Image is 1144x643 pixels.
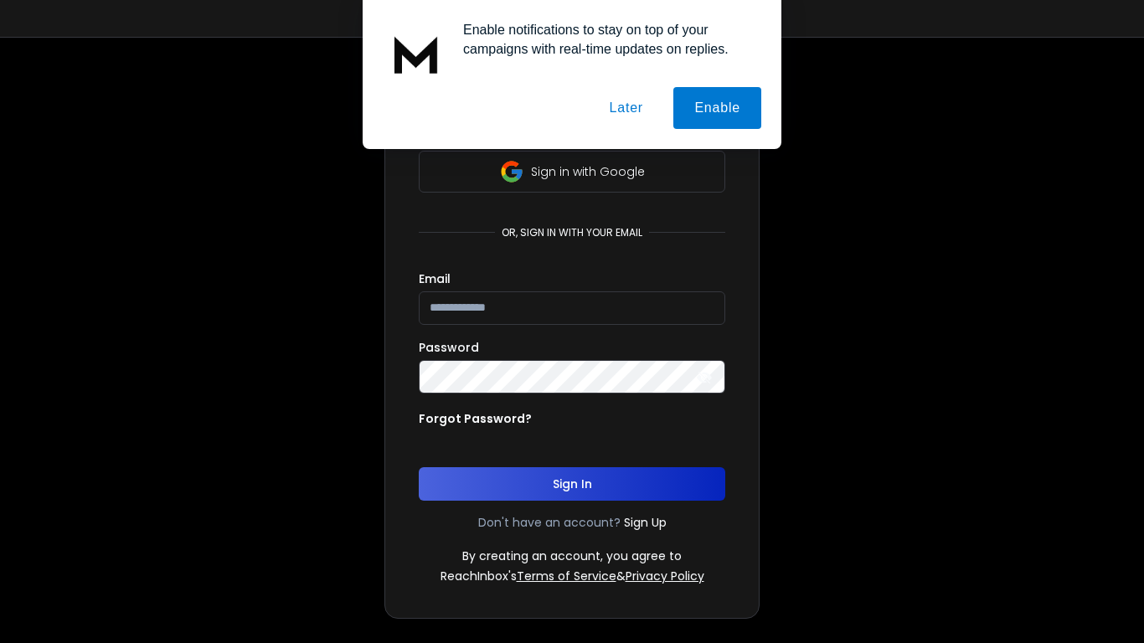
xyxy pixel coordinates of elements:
img: notification icon [383,20,450,87]
button: Sign in with Google [419,151,725,193]
a: Privacy Policy [626,568,704,584]
label: Email [419,273,451,285]
p: Forgot Password? [419,410,532,427]
button: Later [588,87,663,129]
p: or, sign in with your email [495,226,649,239]
button: Enable [673,87,761,129]
p: By creating an account, you agree to [462,548,682,564]
a: Terms of Service [517,568,616,584]
button: Sign In [419,467,725,501]
div: Enable notifications to stay on top of your campaigns with real-time updates on replies. [450,20,761,59]
a: Sign Up [624,514,667,531]
p: Don't have an account? [478,514,621,531]
p: Sign in with Google [531,163,645,180]
label: Password [419,342,479,353]
p: ReachInbox's & [441,568,704,584]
